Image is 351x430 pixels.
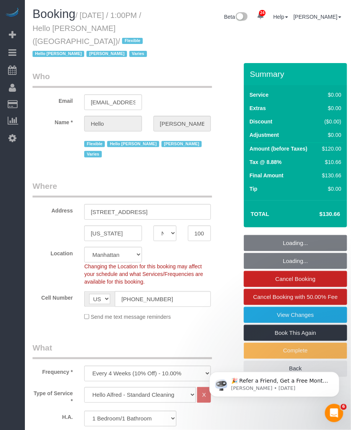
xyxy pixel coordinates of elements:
[27,291,78,302] label: Cell Number
[250,131,279,139] label: Adjustment
[122,38,143,44] span: Flexible
[250,70,343,78] h3: Summary
[244,289,347,305] a: Cancel Booking with 50.00% Fee
[253,294,338,300] span: Cancel Booking with 50.00% Fee
[319,131,341,139] div: $0.00
[319,172,341,179] div: $130.66
[27,366,78,376] label: Frequency *
[27,247,78,257] label: Location
[198,356,351,409] iframe: Intercom notifications message
[235,12,248,22] img: New interface
[33,51,84,57] span: Hello [PERSON_NAME]
[250,118,273,125] label: Discount
[33,11,149,58] small: / [DATE] / 1:00PM / Hello [PERSON_NAME] ([GEOGRAPHIC_DATA])
[250,185,258,193] label: Tip
[250,91,269,99] label: Service
[319,91,341,99] div: $0.00
[319,158,341,166] div: $10.66
[294,14,341,20] a: [PERSON_NAME]
[84,263,203,285] span: Changing the Location for this booking may affect your schedule and what Services/Frequencies are...
[87,51,127,57] span: [PERSON_NAME]
[319,185,341,193] div: $0.00
[250,145,307,153] label: Amount (before Taxes)
[5,8,20,18] img: Automaid Logo
[27,411,78,421] label: H.A.
[250,158,282,166] label: Tax @ 8.88%
[115,291,211,307] input: Cell Number
[244,307,347,323] a: View Changes
[129,51,147,57] span: Varies
[319,104,341,112] div: $0.00
[33,71,212,88] legend: Who
[84,226,142,241] input: City
[91,314,171,320] span: Send me text message reminders
[259,10,266,16] span: 24
[188,226,211,241] input: Zip Code
[33,180,212,198] legend: Where
[107,141,159,147] span: Hello [PERSON_NAME]
[319,118,341,125] div: ($0.00)
[297,211,340,217] h4: $130.66
[84,116,142,131] input: First Name
[33,7,75,21] span: Booking
[319,145,341,153] div: $120.00
[33,342,212,359] legend: What
[84,141,105,147] span: Flexible
[273,14,288,20] a: Help
[27,94,78,105] label: Email
[27,204,78,214] label: Address
[244,325,347,341] a: Book This Again
[250,104,266,112] label: Extras
[27,116,78,126] label: Name *
[325,404,343,422] iframe: Intercom live chat
[153,116,211,131] input: Last Name
[253,8,268,24] a: 24
[27,387,78,405] label: Type of Service *
[251,211,269,217] strong: Total
[84,94,142,110] input: Email
[224,14,248,20] a: Beta
[244,271,347,287] a: Cancel Booking
[250,172,284,179] label: Final Amount
[162,141,202,147] span: [PERSON_NAME]
[84,151,102,157] span: Varies
[341,404,347,410] span: 6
